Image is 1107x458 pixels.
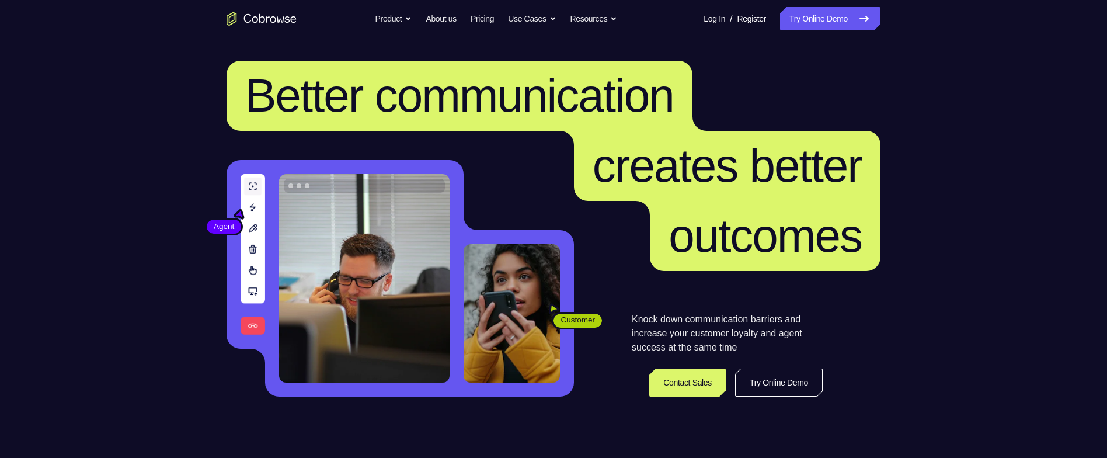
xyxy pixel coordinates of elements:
button: Resources [570,7,618,30]
img: A customer support agent talking on the phone [279,174,450,383]
a: Contact Sales [649,369,726,397]
a: Go to the home page [227,12,297,26]
a: Pricing [471,7,494,30]
span: outcomes [669,210,862,262]
button: Use Cases [508,7,556,30]
a: Register [737,7,766,30]
a: Try Online Demo [780,7,880,30]
a: About us [426,7,456,30]
span: / [730,12,732,26]
a: Log In [704,7,725,30]
button: Product [375,7,412,30]
a: Try Online Demo [735,369,823,397]
span: Better communication [245,70,674,122]
span: creates better [593,140,862,192]
img: A customer holding their phone [464,244,560,383]
p: Knock down communication barriers and increase your customer loyalty and agent success at the sam... [632,313,823,355]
